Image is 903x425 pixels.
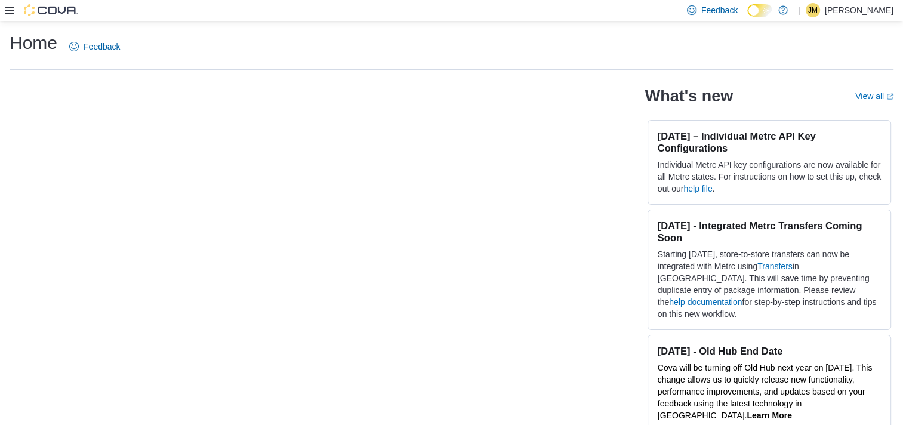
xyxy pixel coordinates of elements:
[84,41,120,53] span: Feedback
[701,4,738,16] span: Feedback
[10,31,57,55] h1: Home
[64,35,125,58] a: Feedback
[658,345,881,357] h3: [DATE] - Old Hub End Date
[658,130,881,154] h3: [DATE] – Individual Metrc API Key Configurations
[886,93,893,100] svg: External link
[825,3,893,17] p: [PERSON_NAME]
[757,261,793,271] a: Transfers
[683,184,712,193] a: help file
[747,4,772,17] input: Dark Mode
[799,3,801,17] p: |
[806,3,820,17] div: James Mussellam
[808,3,818,17] span: JM
[24,4,78,16] img: Cova
[747,411,791,420] a: Learn More
[658,159,881,195] p: Individual Metrc API key configurations are now available for all Metrc states. For instructions ...
[658,220,881,244] h3: [DATE] - Integrated Metrc Transfers Coming Soon
[658,248,881,320] p: Starting [DATE], store-to-store transfers can now be integrated with Metrc using in [GEOGRAPHIC_D...
[658,363,873,420] span: Cova will be turning off Old Hub next year on [DATE]. This change allows us to quickly release ne...
[645,87,733,106] h2: What's new
[855,91,893,101] a: View allExternal link
[669,297,742,307] a: help documentation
